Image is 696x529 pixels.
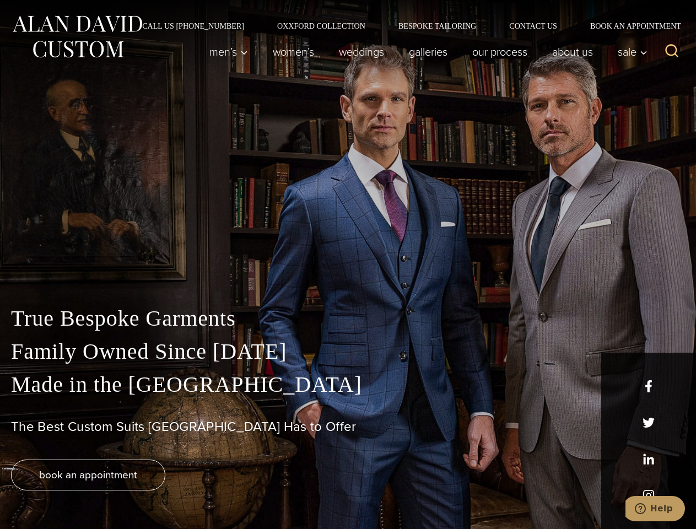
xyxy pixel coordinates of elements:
p: True Bespoke Garments Family Owned Since [DATE] Made in the [GEOGRAPHIC_DATA] [11,302,685,401]
button: Sale sub menu toggle [606,41,654,63]
nav: Primary Navigation [197,41,654,63]
nav: Secondary Navigation [126,22,685,30]
span: book an appointment [39,467,137,483]
a: Galleries [397,41,460,63]
a: About Us [540,41,606,63]
img: Alan David Custom [11,12,143,61]
button: View Search Form [659,39,685,65]
a: Bespoke Tailoring [382,22,493,30]
a: book an appointment [11,460,165,490]
a: Call Us [PHONE_NUMBER] [126,22,261,30]
button: Men’s sub menu toggle [197,41,261,63]
a: weddings [327,41,397,63]
a: Oxxford Collection [261,22,382,30]
a: Our Process [460,41,540,63]
a: Contact Us [493,22,574,30]
h1: The Best Custom Suits [GEOGRAPHIC_DATA] Has to Offer [11,419,685,435]
iframe: Opens a widget where you can chat to one of our agents [625,496,685,523]
a: Women’s [261,41,327,63]
a: Book an Appointment [574,22,685,30]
